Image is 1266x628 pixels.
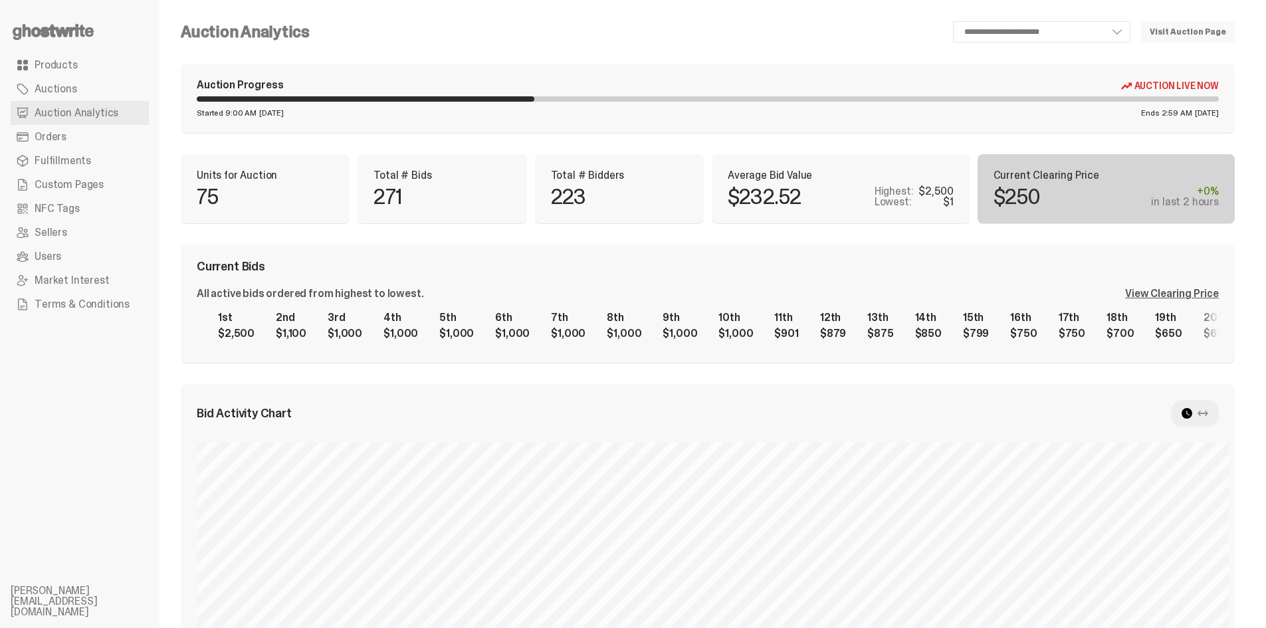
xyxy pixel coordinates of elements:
div: 16th [1010,312,1037,323]
div: $750 [1010,328,1037,339]
p: Total # Bidders [551,170,688,181]
a: Visit Auction Page [1141,21,1235,43]
div: 12th [820,312,846,323]
div: 1st [218,312,255,323]
div: $850 [915,328,942,339]
a: Terms & Conditions [11,292,149,316]
div: $799 [963,328,989,339]
div: All active bids ordered from highest to lowest. [197,288,423,299]
p: Total # Bids [373,170,510,181]
a: Users [11,245,149,268]
div: $1,000 [551,328,585,339]
div: $1,000 [383,328,418,339]
div: 8th [607,312,641,323]
div: 15th [963,312,989,323]
div: 11th [774,312,798,323]
span: Users [35,251,61,262]
span: Sellers [35,227,67,238]
div: 5th [439,312,474,323]
span: Current Bids [197,261,265,272]
div: $700 [1107,328,1134,339]
p: Highest: [875,186,914,197]
div: 17th [1059,312,1085,323]
div: 18th [1107,312,1134,323]
div: $1,000 [439,328,474,339]
div: $1,000 [718,328,753,339]
div: $1,000 [328,328,362,339]
div: $650 [1155,328,1182,339]
div: $879 [820,328,846,339]
p: Units for Auction [197,170,334,181]
a: NFC Tags [11,197,149,221]
div: 9th [663,312,697,323]
span: Auctions [35,84,77,94]
span: Products [35,60,78,70]
span: Bid Activity Chart [197,407,292,419]
a: Market Interest [11,268,149,292]
div: Auction Progress [197,80,283,91]
div: $1,000 [663,328,697,339]
a: Auction Analytics [11,101,149,125]
p: Current Clearing Price [994,170,1219,181]
span: Auction Analytics [35,108,118,118]
div: View Clearing Price [1125,288,1219,299]
div: 6th [495,312,530,323]
div: $1,000 [607,328,641,339]
a: Auctions [11,77,149,101]
div: 14th [915,312,942,323]
p: $232.52 [728,186,801,207]
div: $1,100 [276,328,306,339]
span: Market Interest [35,275,110,286]
div: $2,500 [918,186,953,197]
div: $1,000 [495,328,530,339]
div: 13th [867,312,893,323]
div: 10th [718,312,753,323]
h4: Auction Analytics [181,24,310,40]
div: 19th [1155,312,1182,323]
div: +0% [1151,186,1219,197]
span: Terms & Conditions [35,299,130,310]
span: NFC Tags [35,203,80,214]
div: 7th [551,312,585,323]
span: Orders [35,132,66,142]
span: Started 9:00 AM [197,109,257,117]
a: Custom Pages [11,173,149,197]
p: 75 [197,186,218,207]
a: Orders [11,125,149,149]
div: 3rd [328,312,362,323]
div: $2,500 [218,328,255,339]
div: $901 [774,328,798,339]
span: [DATE] [259,109,283,117]
div: 4th [383,312,418,323]
span: [DATE] [1195,109,1219,117]
p: $250 [994,186,1041,207]
li: [PERSON_NAME][EMAIL_ADDRESS][DOMAIN_NAME] [11,585,170,617]
div: 20th [1204,312,1230,323]
a: Sellers [11,221,149,245]
p: 223 [551,186,586,207]
div: $1 [943,197,954,207]
div: 2nd [276,312,306,323]
p: Average Bid Value [728,170,954,181]
div: $875 [867,328,893,339]
p: Lowest: [875,197,912,207]
span: Fulfillments [35,156,91,166]
div: $750 [1059,328,1085,339]
div: $650 [1204,328,1230,339]
span: Custom Pages [35,179,104,190]
a: Products [11,53,149,77]
div: in last 2 hours [1151,197,1219,207]
a: Fulfillments [11,149,149,173]
p: 271 [373,186,402,207]
span: Ends 2:59 AM [1141,109,1192,117]
span: Auction Live Now [1134,80,1219,91]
